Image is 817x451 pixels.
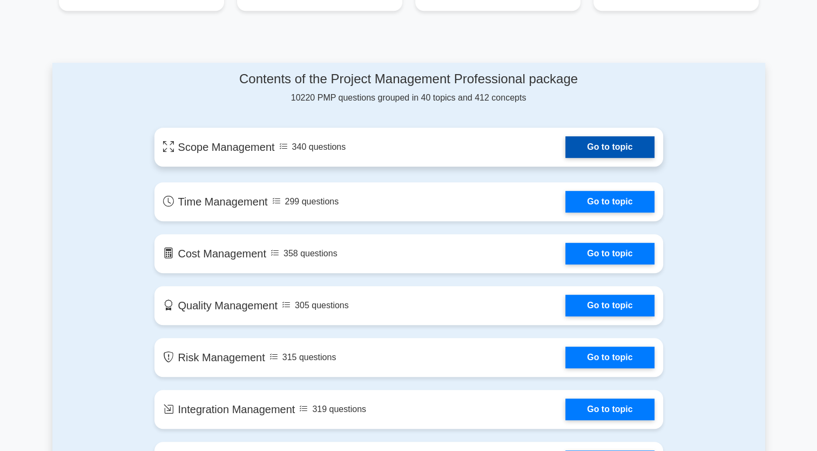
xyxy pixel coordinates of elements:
[565,191,654,213] a: Go to topic
[154,71,663,87] h4: Contents of the Project Management Professional package
[565,399,654,420] a: Go to topic
[565,347,654,368] a: Go to topic
[565,295,654,316] a: Go to topic
[154,71,663,104] div: 10220 PMP questions grouped in 40 topics and 412 concepts
[565,243,654,264] a: Go to topic
[565,136,654,158] a: Go to topic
